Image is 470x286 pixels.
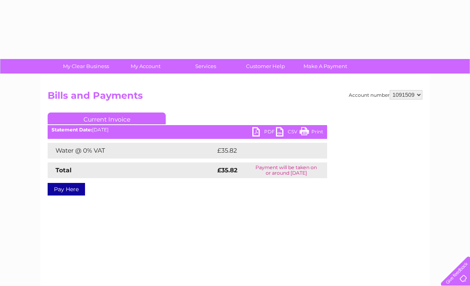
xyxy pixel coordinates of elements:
[48,143,215,159] td: Water @ 0% VAT
[173,59,238,74] a: Services
[233,59,298,74] a: Customer Help
[293,59,358,74] a: Make A Payment
[276,127,300,138] a: CSV
[52,127,92,133] b: Statement Date:
[215,143,311,159] td: £35.82
[48,183,85,196] a: Pay Here
[48,113,166,124] a: Current Invoice
[54,59,118,74] a: My Clear Business
[300,127,323,138] a: Print
[56,166,72,174] strong: Total
[252,127,276,138] a: PDF
[48,90,422,105] h2: Bills and Payments
[349,90,422,100] div: Account number
[113,59,178,74] a: My Account
[48,127,327,133] div: [DATE]
[245,162,327,178] td: Payment will be taken on or around [DATE]
[217,166,237,174] strong: £35.82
